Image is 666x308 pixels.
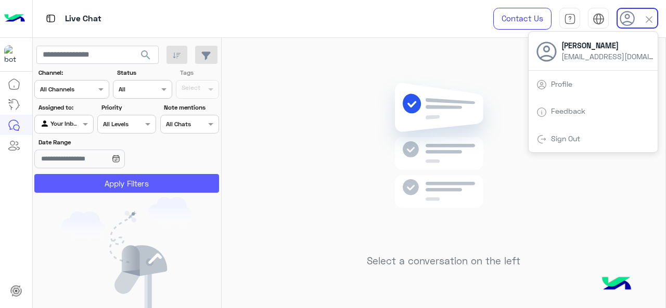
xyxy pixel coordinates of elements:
img: close [643,14,655,25]
img: tab [593,13,605,25]
label: Assigned to: [39,103,92,112]
a: Sign Out [551,134,580,143]
img: tab [44,12,57,25]
img: tab [536,134,547,144]
img: tab [564,13,576,25]
label: Priority [101,103,155,112]
button: search [133,46,159,68]
img: hulul-logo.png [598,266,635,303]
img: Logo [4,8,25,30]
img: 317874714732967 [4,45,23,64]
label: Date Range [39,138,155,147]
button: Apply Filters [34,174,219,193]
span: search [139,49,152,61]
span: [EMAIL_ADDRESS][DOMAIN_NAME] [561,51,655,62]
a: Feedback [551,106,585,115]
img: no messages [368,75,519,247]
h5: Select a conversation on the left [367,255,520,267]
label: Note mentions [164,103,217,112]
img: tab [536,107,547,117]
img: tab [536,79,547,90]
span: [PERSON_NAME] [561,40,655,51]
a: Profile [551,79,572,88]
label: Channel: [39,68,108,77]
a: tab [559,8,580,30]
a: Contact Us [493,8,552,30]
p: Live Chat [65,12,101,26]
label: Status [117,68,171,77]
